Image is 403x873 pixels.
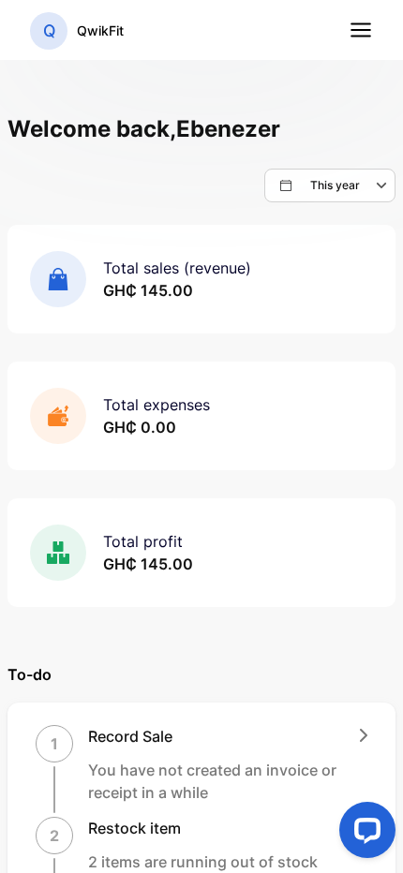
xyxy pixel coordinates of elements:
iframe: LiveChat chat widget [324,794,403,873]
span: GH₵ 145.00 [103,555,193,573]
span: GH₵ 145.00 [103,281,193,300]
h1: Welcome back, Ebenezer [7,112,396,146]
button: This year [264,169,396,202]
span: GH₵ 0.00 [103,418,176,436]
span: Total sales (revenue) [103,259,251,277]
span: Total expenses [103,395,210,414]
h1: Record Sale [88,725,360,747]
span: Total profit [103,532,183,551]
p: 2 items are running out of stock [88,851,318,873]
p: 2 [50,824,59,847]
p: 1 [51,732,58,755]
p: This year [310,177,360,194]
p: Q [43,19,55,43]
p: QwikFit [77,21,124,40]
p: To-do [7,663,396,686]
h1: Restock item [88,817,318,839]
p: You have not created an invoice or receipt in a while [88,759,360,804]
